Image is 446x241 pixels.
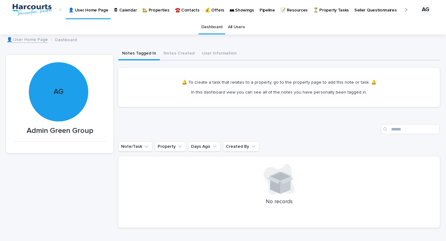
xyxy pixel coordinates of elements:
div: AG [29,28,88,96]
button: Days Ago [188,142,221,151]
p: In this dashboard view you can see all of the notes you have personally been tagged in. [182,90,376,95]
button: Notes Tagged In [118,47,160,60]
button: User Information [198,47,240,60]
img: aRr5UT5PQeWb03tlxx4P [12,4,53,16]
div: AG [421,5,431,15]
p: No records [126,199,432,205]
a: All Users [228,20,245,34]
button: Created By [223,142,259,151]
p: 🔔 To create a task that relates to a property, go to the property page to add this note or task. 🔔 [182,80,376,85]
a: Dashboard [201,20,222,34]
button: Note/Task [118,142,152,151]
button: Notes Created [160,47,198,60]
button: Property [155,142,186,151]
p: Dashboard [55,36,77,43]
p: Admin Green Group [14,126,106,135]
input: Search [381,124,440,134]
a: 👤 User Home Page [7,36,48,43]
